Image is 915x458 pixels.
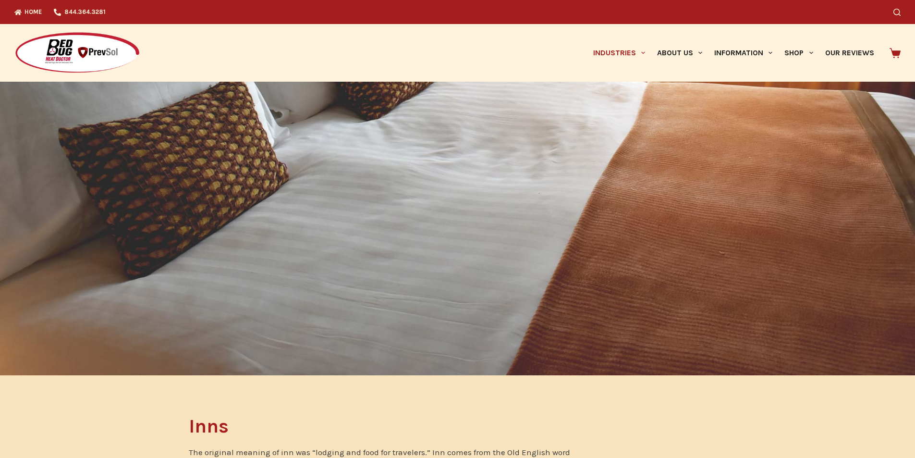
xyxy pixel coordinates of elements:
[587,24,651,82] a: Industries
[651,24,708,82] a: About Us
[708,24,779,82] a: Information
[587,24,880,82] nav: Primary
[779,24,819,82] a: Shop
[819,24,880,82] a: Our Reviews
[893,9,901,16] button: Search
[14,32,140,74] img: Prevsol/Bed Bug Heat Doctor
[189,417,579,436] h1: Inns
